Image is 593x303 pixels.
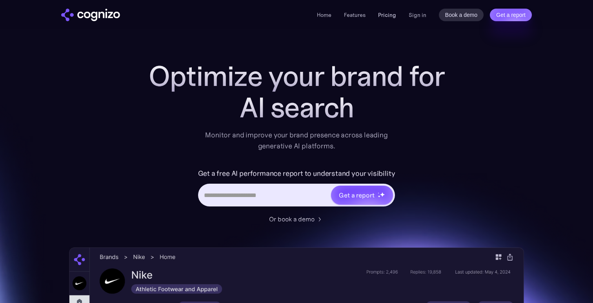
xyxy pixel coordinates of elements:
[200,130,393,151] div: Monitor and improve your brand presence across leading generative AI platforms.
[61,9,120,21] a: home
[490,9,532,21] a: Get a report
[330,185,394,205] a: Get a reportstarstarstar
[339,190,374,200] div: Get a report
[378,192,379,193] img: star
[198,167,395,180] label: Get a free AI performance report to understand your visibility
[378,11,396,18] a: Pricing
[198,167,395,210] form: Hero URL Input Form
[61,9,120,21] img: cognizo logo
[409,10,426,20] a: Sign in
[269,214,324,224] a: Or book a demo
[344,11,366,18] a: Features
[380,192,385,197] img: star
[317,11,331,18] a: Home
[140,60,453,92] h1: Optimize your brand for
[439,9,484,21] a: Book a demo
[269,214,315,224] div: Or book a demo
[140,92,453,123] div: AI search
[378,195,380,198] img: star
